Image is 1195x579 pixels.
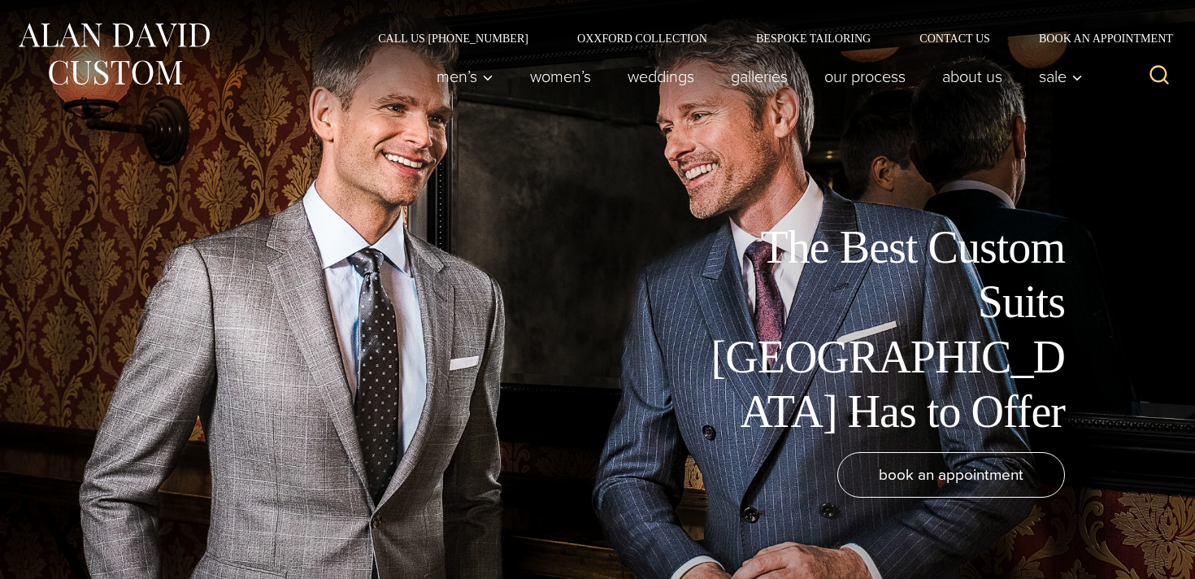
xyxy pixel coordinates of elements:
nav: Primary Navigation [419,60,1092,93]
a: Galleries [713,60,806,93]
a: weddings [610,60,713,93]
h1: The Best Custom Suits [GEOGRAPHIC_DATA] Has to Offer [699,220,1065,439]
span: book an appointment [879,463,1023,486]
a: Our Process [806,60,924,93]
a: About Us [924,60,1021,93]
a: book an appointment [837,452,1065,498]
button: View Search Form [1140,57,1179,96]
a: Bespoke Tailoring [732,33,895,44]
a: Women’s [512,60,610,93]
a: Contact Us [895,33,1015,44]
img: Alan David Custom [16,18,211,90]
span: Sale [1039,68,1083,85]
a: Oxxford Collection [553,33,732,44]
span: Men’s [437,68,493,85]
nav: Secondary Navigation [354,33,1179,44]
a: Call Us [PHONE_NUMBER] [354,33,553,44]
a: Book an Appointment [1015,33,1179,44]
